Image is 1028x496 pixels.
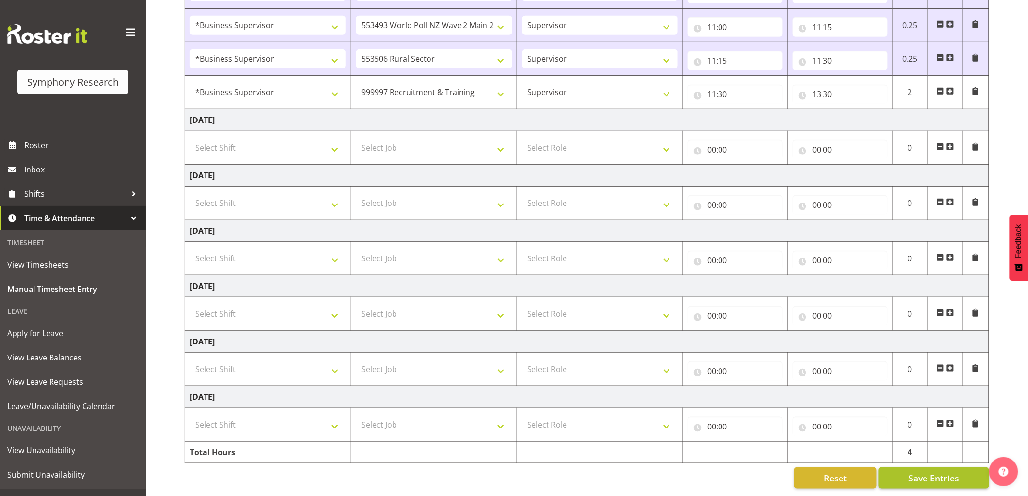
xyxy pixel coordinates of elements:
a: View Unavailability [2,438,143,462]
input: Click to select... [793,306,888,325]
a: Manual Timesheet Entry [2,277,143,301]
input: Click to select... [793,51,888,70]
a: View Timesheets [2,253,143,277]
td: 2 [893,76,928,109]
a: Apply for Leave [2,321,143,345]
input: Click to select... [793,85,888,104]
input: Click to select... [793,251,888,270]
span: Submit Unavailability [7,467,138,482]
span: Save Entries [908,472,959,484]
td: 0 [893,131,928,165]
a: View Leave Requests [2,370,143,394]
input: Click to select... [688,195,783,215]
td: 0 [893,297,928,331]
td: [DATE] [185,165,989,187]
input: Click to select... [688,140,783,159]
span: Time & Attendance [24,211,126,225]
div: Timesheet [2,233,143,253]
button: Reset [794,467,877,489]
span: View Timesheets [7,257,138,272]
td: 4 [893,442,928,463]
input: Click to select... [793,417,888,436]
input: Click to select... [688,85,783,104]
span: View Leave Balances [7,350,138,365]
span: Reset [824,472,847,484]
input: Click to select... [688,306,783,325]
td: [DATE] [185,386,989,408]
td: [DATE] [185,331,989,353]
span: View Leave Requests [7,375,138,389]
span: Manual Timesheet Entry [7,282,138,296]
input: Click to select... [688,17,783,37]
span: Shifts [24,187,126,201]
span: View Unavailability [7,443,138,458]
input: Click to select... [688,51,783,70]
input: Click to select... [793,17,888,37]
td: 0.25 [893,42,928,76]
td: 0 [893,242,928,275]
a: Submit Unavailability [2,462,143,487]
div: Leave [2,301,143,321]
div: Symphony Research [27,75,119,89]
td: [DATE] [185,275,989,297]
span: Roster [24,138,141,153]
td: 0 [893,187,928,220]
td: [DATE] [185,220,989,242]
button: Feedback - Show survey [1010,215,1028,281]
td: Total Hours [185,442,351,463]
input: Click to select... [793,140,888,159]
img: Rosterit website logo [7,24,87,44]
td: [DATE] [185,109,989,131]
span: Inbox [24,162,141,177]
td: 0 [893,353,928,386]
img: help-xxl-2.png [999,467,1009,477]
input: Click to select... [688,361,783,381]
span: Leave/Unavailability Calendar [7,399,138,413]
span: Feedback [1014,224,1023,258]
button: Save Entries [879,467,989,489]
span: Apply for Leave [7,326,138,341]
a: Leave/Unavailability Calendar [2,394,143,418]
td: 0 [893,408,928,442]
input: Click to select... [688,251,783,270]
input: Click to select... [793,361,888,381]
div: Unavailability [2,418,143,438]
td: 0.25 [893,9,928,42]
a: View Leave Balances [2,345,143,370]
input: Click to select... [793,195,888,215]
input: Click to select... [688,417,783,436]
